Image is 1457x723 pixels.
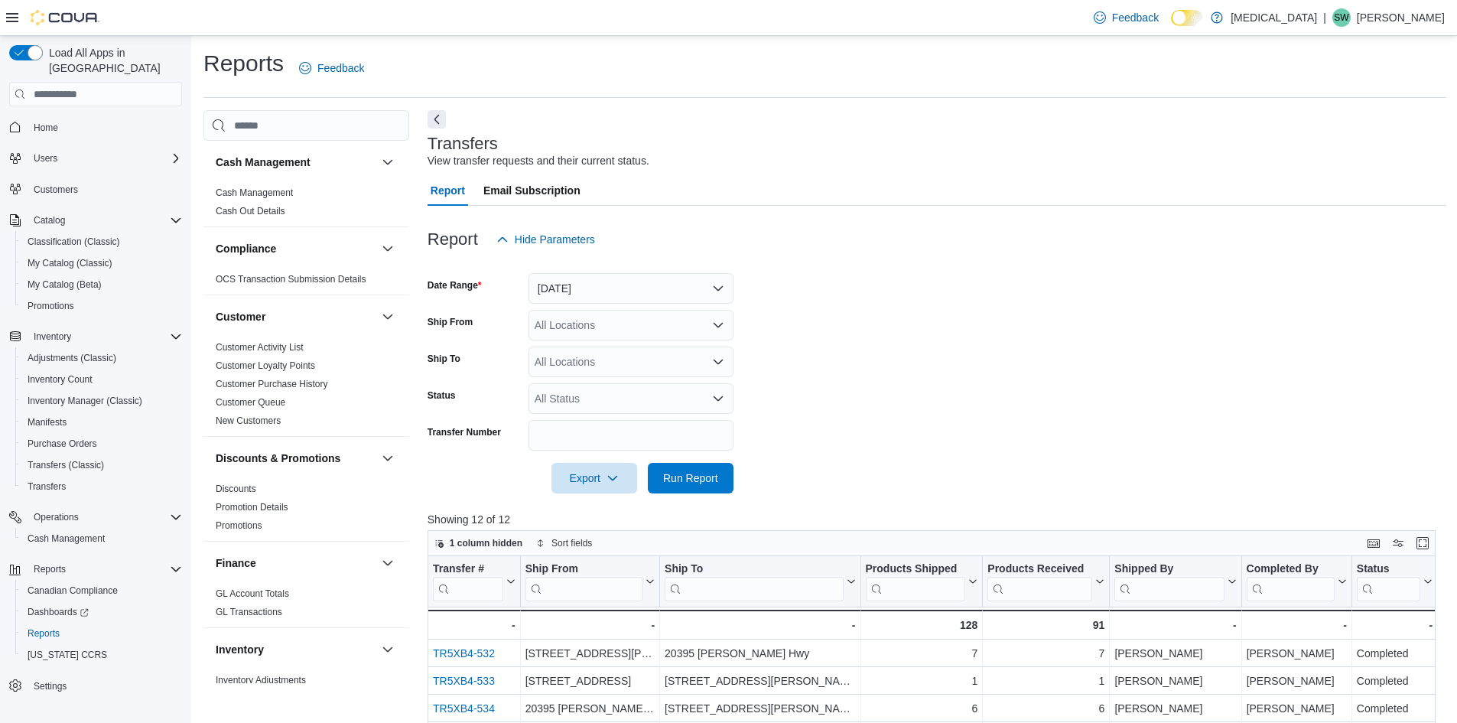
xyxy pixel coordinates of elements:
div: Ship From [525,562,642,577]
button: Finance [379,554,397,572]
label: Ship From [428,316,473,328]
h3: Compliance [216,241,276,256]
span: [US_STATE] CCRS [28,649,107,661]
button: Compliance [216,241,376,256]
a: Dashboards [15,601,188,623]
button: Transfers (Classic) [15,454,188,476]
div: - [1357,616,1433,634]
button: Catalog [3,210,188,231]
div: [PERSON_NAME] [1246,672,1346,690]
button: Reports [3,559,188,580]
div: 7 [865,644,977,663]
a: Adjustments (Classic) [21,349,122,367]
button: Adjustments (Classic) [15,347,188,369]
h3: Cash Management [216,155,311,170]
button: Home [3,116,188,138]
div: Completed [1357,672,1433,690]
button: Catalog [28,211,71,230]
span: Canadian Compliance [28,585,118,597]
div: [PERSON_NAME] [1114,699,1236,718]
div: [STREET_ADDRESS][PERSON_NAME] [525,644,654,663]
div: Status [1357,562,1420,601]
div: [STREET_ADDRESS][PERSON_NAME] [665,699,855,718]
h3: Report [428,230,478,249]
div: [STREET_ADDRESS] [525,672,654,690]
span: Inventory [28,327,182,346]
a: My Catalog (Beta) [21,275,108,294]
p: [PERSON_NAME] [1357,8,1445,27]
button: Users [28,149,63,168]
a: New Customers [216,415,281,426]
a: Home [28,119,64,137]
div: - [525,616,654,634]
button: Ship From [525,562,654,601]
span: Sort fields [551,537,592,549]
div: - [1246,616,1346,634]
span: My Catalog (Classic) [21,254,182,272]
span: Cash Out Details [216,205,285,217]
a: Inventory Manager (Classic) [21,392,148,410]
button: Export [551,463,637,493]
a: Purchase Orders [21,435,103,453]
label: Ship To [428,353,460,365]
div: Transfer Url [433,562,503,601]
a: Dashboards [21,603,95,621]
span: Promotions [216,519,262,532]
button: My Catalog (Beta) [15,274,188,295]
input: Dark Mode [1171,10,1203,26]
a: TR5XB4-533 [433,675,495,687]
a: Promotions [216,520,262,531]
span: Dashboards [21,603,182,621]
a: TR5XB4-534 [433,702,495,715]
span: Inventory Manager (Classic) [28,395,142,407]
h3: Customer [216,309,265,324]
button: Cash Management [216,155,376,170]
button: Status [1357,562,1433,601]
label: Date Range [428,279,482,291]
a: Transfers [21,477,72,496]
button: Transfers [15,476,188,497]
span: Reports [34,563,66,575]
p: Showing 12 of 12 [428,512,1446,527]
span: Email Subscription [483,175,581,206]
span: Catalog [28,211,182,230]
div: 128 [865,616,977,634]
a: [US_STATE] CCRS [21,646,113,664]
a: Customer Purchase History [216,379,328,389]
button: 1 column hidden [428,534,528,552]
button: Inventory [28,327,77,346]
button: Customer [216,309,376,324]
div: Customer [203,338,409,436]
span: Purchase Orders [28,438,97,450]
span: Purchase Orders [21,435,182,453]
div: - [432,616,515,634]
button: Reports [28,560,72,578]
div: [PERSON_NAME] [1114,644,1236,663]
div: 20395 [PERSON_NAME] Hwy [525,699,654,718]
button: Cash Management [15,528,188,549]
div: Shipped By [1114,562,1224,601]
span: Home [28,117,182,136]
span: SW [1334,8,1348,27]
span: Settings [34,680,67,692]
div: 7 [987,644,1104,663]
span: Cash Management [21,529,182,548]
a: GL Transactions [216,607,282,617]
a: Transfers (Classic) [21,456,110,474]
button: [DATE] [528,273,733,304]
button: Transfer # [433,562,515,601]
div: Completed [1357,644,1433,663]
div: 6 [987,699,1104,718]
button: Inventory Manager (Classic) [15,390,188,412]
label: Status [428,389,456,402]
button: Operations [28,508,85,526]
span: Promotions [21,297,182,315]
button: Compliance [379,239,397,258]
div: [PERSON_NAME] [1246,644,1346,663]
span: Inventory Manager (Classic) [21,392,182,410]
span: Inventory Count [28,373,93,386]
button: Settings [3,675,188,697]
a: Customer Queue [216,397,285,408]
span: Export [561,463,628,493]
button: Customers [3,178,188,200]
